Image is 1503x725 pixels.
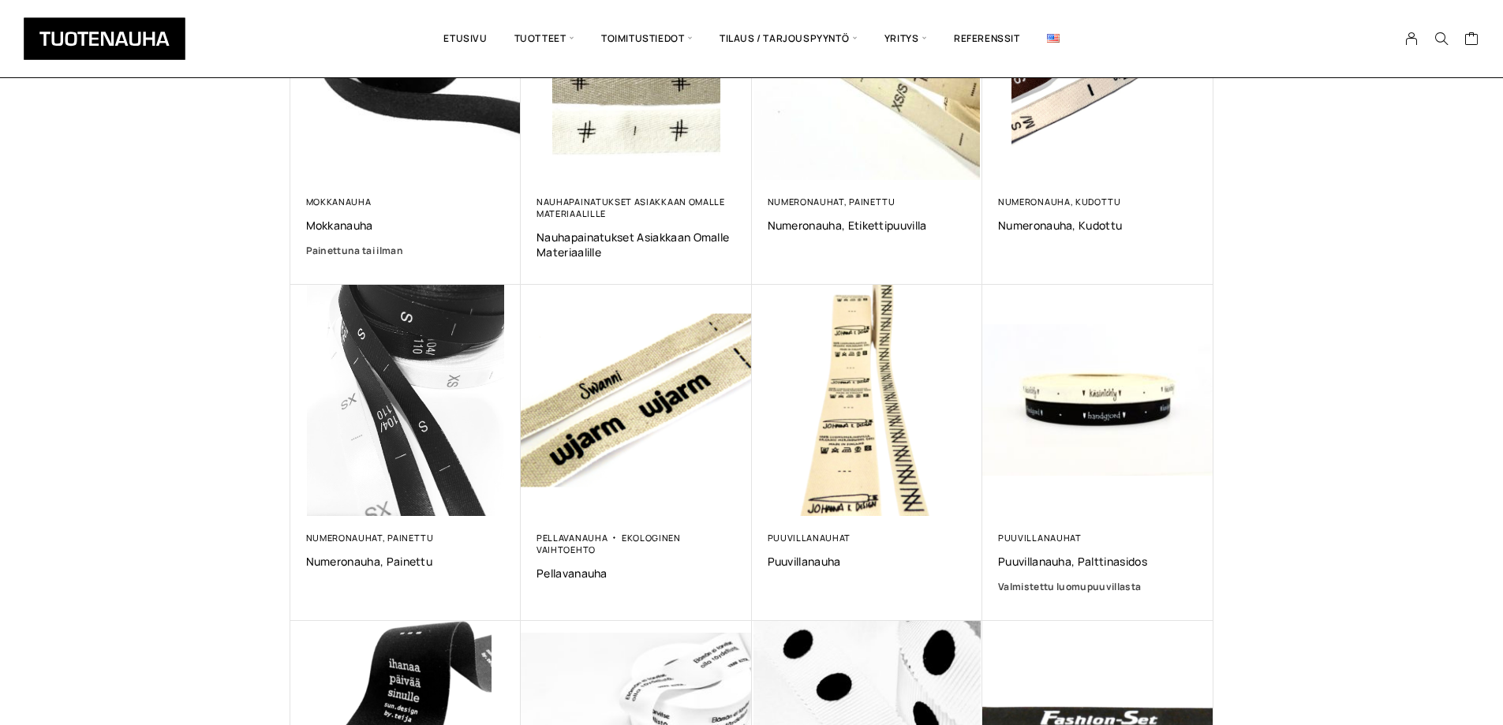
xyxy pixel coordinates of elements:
a: Numeronauhat, painettu [768,196,895,207]
img: English [1047,34,1060,43]
a: Numeronauha, kudottu [998,218,1198,233]
a: Painettuna tai ilman [306,243,506,259]
a: Ekologinen vaihtoehto [537,532,681,555]
span: Yritys [871,12,940,65]
a: Puuvillanauhat [998,532,1082,544]
a: My Account [1396,32,1427,46]
a: Referenssit [940,12,1034,65]
a: Numeronauha, etikettipuuvilla [768,218,967,233]
span: Tilaus / Tarjouspyyntö [706,12,871,65]
a: Puuvillanauhat [768,532,851,544]
button: Search [1426,32,1456,46]
a: Puuvillanauha, palttinasidos [998,554,1198,569]
img: Tuotenauha Oy [24,17,185,60]
a: Etusivu [430,12,500,65]
span: Toimitustiedot [588,12,706,65]
a: Valmistettu luomupuuvillasta [998,579,1198,595]
a: Nauhapainatukset asiakkaan omalle materiaalille [537,196,725,219]
a: Cart [1464,31,1479,50]
a: Numeronauha, painettu [306,554,506,569]
a: Puuvillanauha [768,554,967,569]
a: Mokkanauha [306,196,372,207]
a: Mokkanauha [306,218,506,233]
b: Painettuna tai ilman [306,244,404,257]
a: Numeronauha, kudottu [998,196,1121,207]
a: Pellavanauha [537,532,608,544]
a: Numeronauhat, painettu [306,532,434,544]
a: Nauhapainatukset asiakkaan omalle materiaalille [537,230,736,260]
a: Pellavanauha [537,566,736,581]
span: Tuotteet [501,12,588,65]
span: Valmistettu luomupuuvillasta [998,580,1141,593]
